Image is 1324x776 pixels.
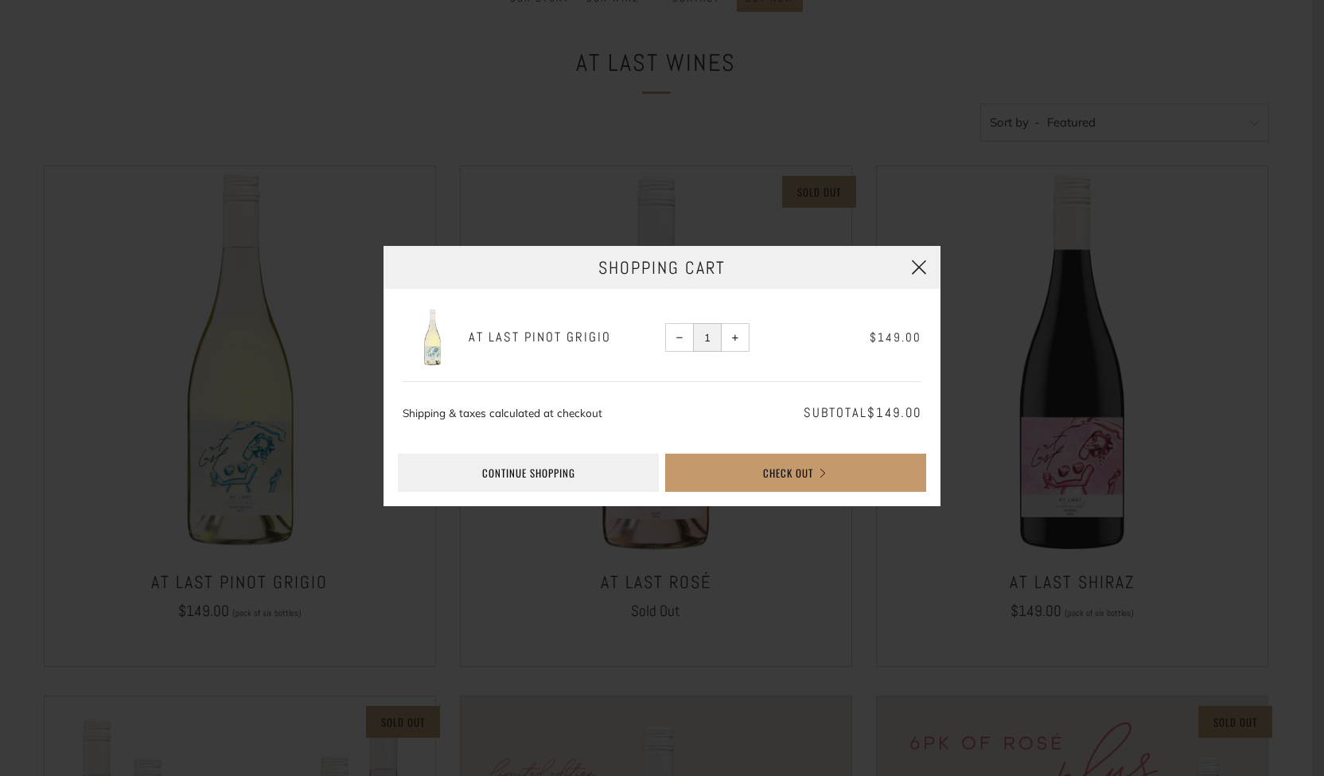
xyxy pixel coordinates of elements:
[398,454,659,492] a: Continue shopping
[732,334,739,341] span: +
[870,330,921,345] span: $149.00
[898,246,940,289] button: Close (Esc)
[469,326,660,349] a: At Last Pinot Grigio
[403,401,746,425] p: Shipping & taxes calculated at checkout
[693,323,722,352] input: quantity
[665,454,926,492] button: Check Out
[753,401,921,425] p: Subtotal
[403,308,462,368] img: At Last Pinot Grigio
[676,334,683,341] span: −
[384,246,940,289] h3: Shopping Cart
[867,404,921,421] span: $149.00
